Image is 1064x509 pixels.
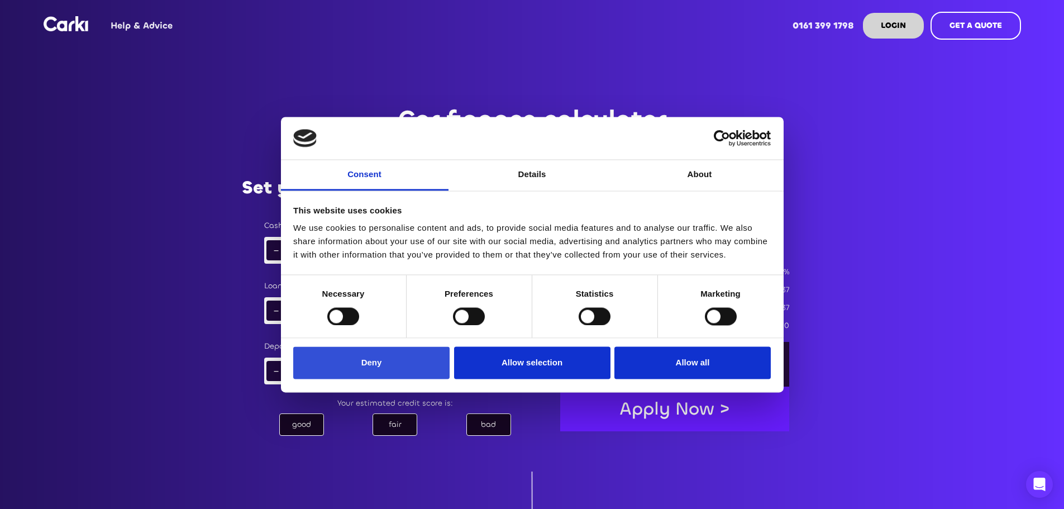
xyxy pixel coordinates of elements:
[774,267,789,278] div: 9.9%
[608,392,741,426] a: Apply Now >
[576,289,614,299] strong: Statistics
[881,20,906,31] strong: LOGIN
[102,4,182,47] a: Help & Advice
[793,20,854,31] strong: 0161 399 1798
[398,103,666,137] h3: Car finance calculator
[266,301,287,321] div: -
[784,4,863,47] a: 0161 399 1798
[1026,471,1053,498] div: Open Intercom Messenger
[281,160,448,191] a: Consent
[931,12,1021,40] a: GET A QUOTE
[266,361,287,381] div: -
[253,396,538,411] div: Your estimated credit score is:
[445,289,493,299] strong: Preferences
[264,220,527,231] div: Cash Price:
[264,341,527,352] div: Deposit:
[264,280,527,292] div: Loan Length:
[293,204,771,217] div: This website uses cookies
[454,347,610,379] button: Allow selection
[700,289,741,299] strong: Marketing
[322,289,365,299] strong: Necessary
[863,13,924,39] a: LOGIN
[293,222,771,262] div: We use cookies to personalise content and ads, to provide social media features and to analyse ou...
[293,129,317,147] img: logo
[266,240,287,260] div: -
[44,16,88,31] img: Logo
[673,130,771,146] a: Usercentrics Cookiebot - opens in a new window
[950,20,1002,31] strong: GET A QUOTE
[293,347,450,379] button: Deny
[614,347,771,379] button: Allow all
[448,160,616,191] a: Details
[616,160,784,191] a: About
[242,178,385,198] h2: Set your budget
